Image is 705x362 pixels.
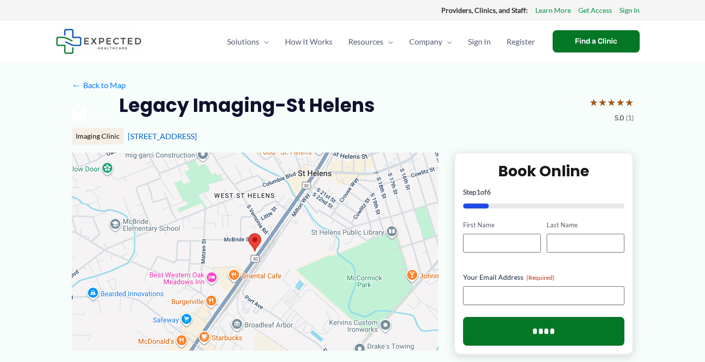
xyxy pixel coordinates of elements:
span: Company [409,24,442,59]
label: Your Email Address [463,272,625,282]
span: Solutions [227,24,259,59]
span: (1) [626,111,634,124]
span: ★ [607,93,616,111]
p: Step of [463,189,625,196]
span: ★ [616,93,625,111]
a: Sign In [619,4,640,17]
a: SolutionsMenu Toggle [219,24,277,59]
span: Menu Toggle [442,24,452,59]
h2: Legacy Imaging-St Helens [119,93,375,117]
a: ←Back to Map [72,78,126,93]
span: Menu Toggle [259,24,269,59]
span: Sign In [468,24,491,59]
label: Last Name [547,220,624,230]
div: Imaging Clinic [72,128,124,145]
strong: Providers, Clinics, and Staff: [441,6,528,14]
span: Register [507,24,535,59]
a: ResourcesMenu Toggle [340,24,401,59]
a: [STREET_ADDRESS] [128,131,197,141]
a: Get Access [578,4,612,17]
a: Learn More [535,4,571,17]
span: 5.0 [614,111,624,124]
span: (Required) [526,274,555,281]
a: How It Works [277,24,340,59]
a: Sign In [460,24,499,59]
nav: Primary Site Navigation [219,24,543,59]
a: CompanyMenu Toggle [401,24,460,59]
span: 1 [476,188,480,196]
a: Find a Clinic [553,30,640,52]
span: How It Works [285,24,332,59]
span: ★ [598,93,607,111]
span: 6 [487,188,491,196]
a: Register [499,24,543,59]
label: First Name [463,220,541,230]
span: Resources [348,24,383,59]
h2: Book Online [463,161,625,181]
img: Expected Healthcare Logo - side, dark font, small [56,29,141,54]
span: Menu Toggle [383,24,393,59]
span: ← [72,80,81,90]
span: ★ [589,93,598,111]
span: ★ [625,93,634,111]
